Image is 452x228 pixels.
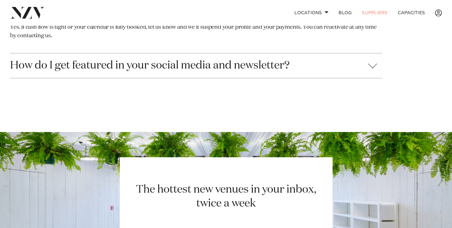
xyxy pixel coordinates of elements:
button: How do I get featured in your social media and newsletter? [10,53,382,78]
img: nzv-logo.png [10,7,44,18]
a: Locations [289,6,333,20]
a: BLOG [333,6,357,20]
a: SUPPLIERS [357,6,392,20]
h2: The hottest new venues in your inbox, twice a week [128,183,324,211]
a: Capacities [393,6,430,20]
